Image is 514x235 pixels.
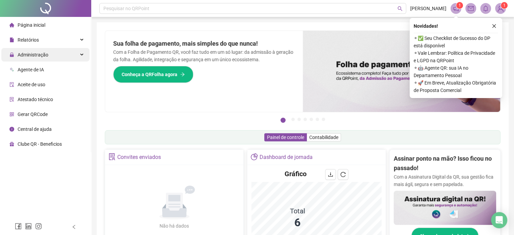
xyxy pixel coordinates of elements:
[322,118,325,121] button: 7
[113,39,295,48] h2: Sua folha de pagamento, mais simples do que nunca!
[280,118,286,123] button: 1
[414,34,498,49] span: ⚬ ✅ Seu Checklist de Sucesso do DP está disponível
[297,118,301,121] button: 3
[9,23,14,27] span: home
[503,3,506,8] span: 1
[122,71,177,78] span: Conheça a QRFolha agora
[340,172,346,177] span: reload
[18,52,48,57] span: Administração
[316,118,319,121] button: 6
[18,67,44,72] span: Agente de IA
[495,3,506,14] img: 94866
[9,142,14,146] span: gift
[18,22,45,28] span: Página inicial
[291,118,295,121] button: 2
[9,112,14,117] span: qrcode
[18,97,53,102] span: Atestado técnico
[410,5,446,12] span: [PERSON_NAME]
[459,3,461,8] span: 1
[394,154,496,173] h2: Assinar ponto na mão? Isso ficou no passado!
[9,97,14,102] span: solution
[483,5,489,11] span: bell
[180,72,185,77] span: arrow-right
[9,38,14,42] span: file
[251,153,258,160] span: pie-chart
[414,49,498,64] span: ⚬ Vale Lembrar: Política de Privacidade e LGPD na QRPoint
[303,31,500,112] img: banner%2F8d14a306-6205-4263-8e5b-06e9a85ad873.png
[117,151,161,163] div: Convites enviados
[492,24,496,28] span: close
[9,127,14,132] span: info-circle
[108,153,116,160] span: solution
[328,172,333,177] span: download
[303,118,307,121] button: 4
[9,82,14,87] span: audit
[15,223,22,230] span: facebook
[9,52,14,57] span: lock
[394,173,496,188] p: Com a Assinatura Digital da QR, sua gestão fica mais ágil, segura e sem papelada.
[18,126,52,132] span: Central de ajuda
[501,2,508,9] sup: Atualize o seu contato no menu Meus Dados
[309,135,338,140] span: Contabilidade
[285,169,307,179] h4: Gráfico
[414,64,498,79] span: ⚬ 🤖 Agente QR: sua IA no Departamento Pessoal
[113,66,193,83] button: Conheça a QRFolha agora
[491,212,507,228] div: Open Intercom Messenger
[394,191,496,225] img: banner%2F02c71560-61a6-44d4-94b9-c8ab97240462.png
[468,5,474,11] span: mail
[18,112,48,117] span: Gerar QRCode
[143,222,205,230] div: Não há dados
[456,2,463,9] sup: 1
[18,37,39,43] span: Relatórios
[113,48,295,63] p: Com a Folha de Pagamento QR, você faz tudo em um só lugar: da admissão à geração da folha. Agilid...
[260,151,313,163] div: Dashboard de jornada
[25,223,32,230] span: linkedin
[72,225,76,229] span: left
[35,223,42,230] span: instagram
[414,79,498,94] span: ⚬ 🚀 Em Breve, Atualização Obrigatória de Proposta Comercial
[453,5,459,11] span: notification
[18,141,62,147] span: Clube QR - Beneficios
[267,135,304,140] span: Painel de controle
[310,118,313,121] button: 5
[18,82,45,87] span: Aceite de uso
[397,6,402,11] span: search
[414,22,438,30] span: Novidades !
